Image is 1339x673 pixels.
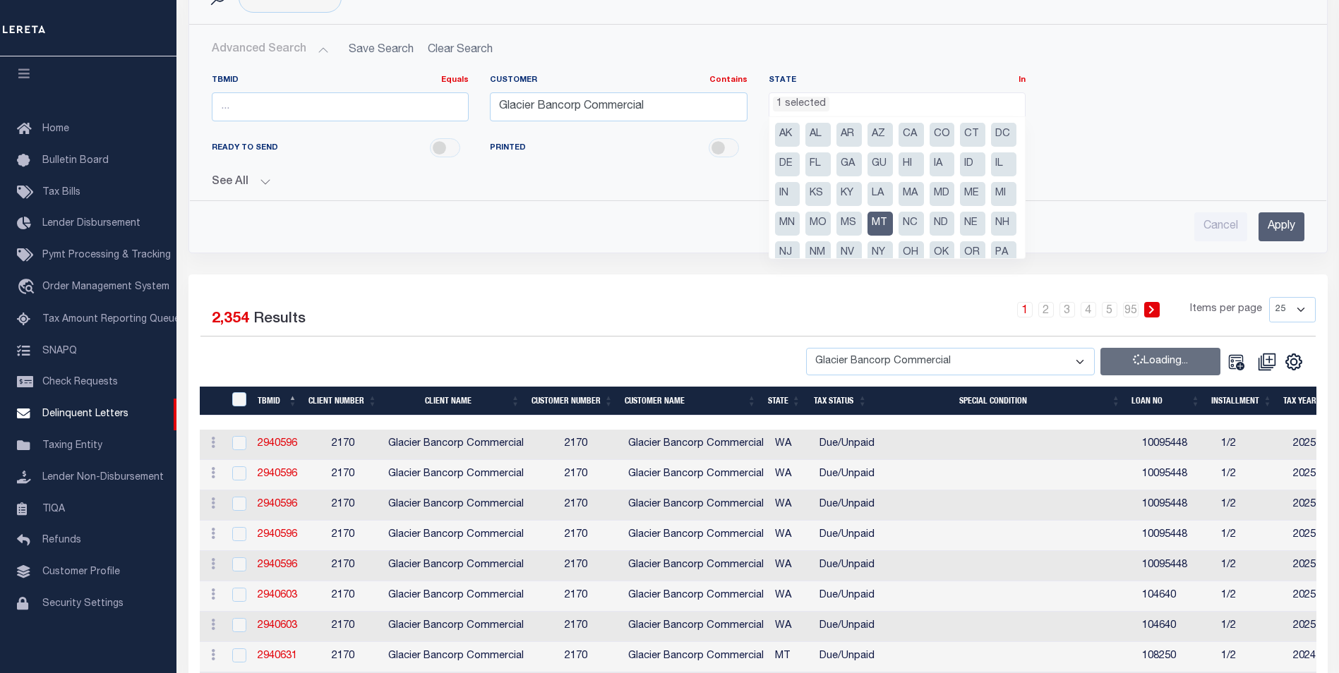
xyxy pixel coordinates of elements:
[252,387,304,416] th: TBMID: activate to sort column descending
[930,241,955,265] li: OK
[332,651,354,661] span: 2170
[867,212,893,236] li: MT
[769,490,814,521] td: WA
[619,387,762,416] th: Customer Name: activate to sort column ascending
[623,581,769,612] td: Glacier Bancorp Commercial
[1136,521,1215,551] td: 10095448
[212,36,329,63] button: Advanced Search
[388,651,524,661] span: Glacier Bancorp Commercial
[42,315,180,325] span: Tax Amount Reporting Queue
[388,560,524,570] span: Glacier Bancorp Commercial
[42,599,124,609] span: Security Settings
[1017,302,1033,317] a: 1
[1215,521,1287,551] td: 1/2
[873,387,1127,416] th: Special Condition: activate to sort column ascending
[991,182,1016,206] li: MI
[42,473,164,483] span: Lender Non-Disbursement
[623,612,769,642] td: Glacier Bancorp Commercial
[526,387,619,416] th: Customer Number: activate to sort column ascending
[42,346,77,356] span: SNAPQ
[991,241,1016,265] li: PA
[819,499,875,509] span: Due/Unpaid
[775,123,800,147] li: AK
[258,621,297,631] a: 2940603
[930,152,955,176] li: IA
[773,97,829,112] li: 1 selected
[930,212,955,236] li: ND
[1278,387,1335,416] th: Tax Year: activate to sort column ascending
[1136,490,1215,521] td: 10095448
[819,560,875,570] span: Due/Unpaid
[258,651,297,661] a: 2940631
[819,469,875,479] span: Due/Unpaid
[212,176,1304,189] button: See All
[388,439,524,449] span: Glacier Bancorp Commercial
[769,521,814,551] td: WA
[899,241,924,265] li: OH
[1102,302,1117,317] a: 5
[709,76,747,84] a: Contains
[769,460,814,490] td: WA
[867,152,893,176] li: GU
[42,250,171,260] span: Pymt Processing & Tracking
[42,535,81,545] span: Refunds
[42,219,140,229] span: Lender Disbursement
[805,182,831,206] li: KS
[623,521,769,551] td: Glacier Bancorp Commercial
[899,123,924,147] li: CA
[565,621,587,631] span: 2170
[960,123,985,147] li: CT
[565,590,587,600] span: 2170
[769,642,814,672] td: MT
[212,75,469,87] label: TBMID
[258,560,297,570] a: 2940596
[42,567,120,577] span: Customer Profile
[1136,581,1215,612] td: 104640
[1136,551,1215,581] td: 10095448
[805,123,831,147] li: AL
[1215,551,1287,581] td: 1/2
[388,590,524,600] span: Glacier Bancorp Commercial
[1123,302,1139,317] a: 95
[623,642,769,672] td: Glacier Bancorp Commercial
[1136,642,1215,672] td: 108250
[212,143,278,154] span: READY TO SEND
[1059,302,1075,317] a: 3
[42,188,80,198] span: Tax Bills
[441,76,469,84] a: Equals
[769,75,1026,87] label: STATE
[1136,612,1215,642] td: 104640
[899,212,924,236] li: NC
[819,621,875,631] span: Due/Unpaid
[383,387,525,416] th: Client Name: activate to sort column ascending
[253,308,306,331] label: Results
[819,651,875,661] span: Due/Unpaid
[332,499,354,509] span: 2170
[1215,460,1287,490] td: 1/2
[1194,212,1247,241] input: Cancel
[867,123,893,147] li: AZ
[565,560,587,570] span: 2170
[775,182,800,206] li: IN
[623,551,769,581] td: Glacier Bancorp Commercial
[1215,430,1287,460] td: 1/2
[807,387,873,416] th: Tax Status: activate to sort column ascending
[623,430,769,460] td: Glacier Bancorp Commercial
[805,212,831,236] li: MO
[42,504,65,514] span: TIQA
[775,212,800,236] li: MN
[332,560,354,570] span: 2170
[836,182,862,206] li: KY
[836,212,862,236] li: MS
[960,241,985,265] li: OR
[17,279,40,297] i: travel_explore
[769,612,814,642] td: WA
[212,92,469,121] input: ...
[565,499,587,509] span: 2170
[899,152,924,176] li: HI
[490,92,747,121] input: ...
[258,499,297,509] a: 2940596
[1081,302,1096,317] a: 4
[769,581,814,612] td: WA
[805,152,831,176] li: FL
